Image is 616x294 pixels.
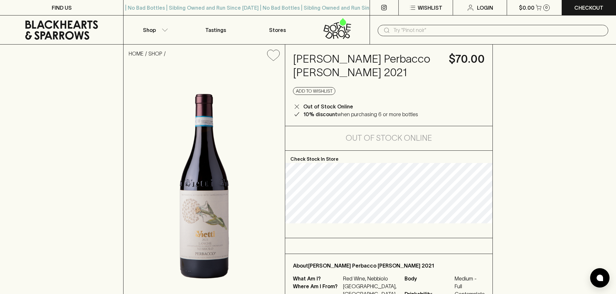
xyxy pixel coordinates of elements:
h4: $70.00 [449,52,485,66]
h4: [PERSON_NAME] Perbacco [PERSON_NAME] 2021 [293,52,441,79]
span: Medium - Full [455,275,485,290]
p: Shop [143,26,156,34]
p: Check Stock In Store [285,151,492,163]
a: HOME [129,51,144,56]
p: Stores [269,26,286,34]
img: bubble-icon [597,275,603,281]
p: when purchasing 6 or more bottles [303,110,418,118]
span: Body [405,275,453,290]
a: Stores [247,15,308,44]
p: What Am I? [293,275,341,282]
p: Tastings [205,26,226,34]
button: Shop [124,15,185,44]
p: $0.00 [519,4,535,12]
p: Red Wine, Nebbiolo [343,275,397,282]
input: Try "Pinot noir" [393,25,603,35]
p: About [PERSON_NAME] Perbacco [PERSON_NAME] 2021 [293,262,485,269]
p: Wishlist [418,4,442,12]
a: SHOP [148,51,162,56]
a: Tastings [185,15,246,44]
b: 10% discount [303,111,337,117]
p: FIND US [52,4,72,12]
button: Add to wishlist [293,87,335,95]
h5: Out of Stock Online [346,133,432,143]
p: Login [477,4,493,12]
button: Add to wishlist [265,47,282,64]
p: Out of Stock Online [303,103,353,110]
p: Checkout [574,4,603,12]
p: 0 [545,6,548,9]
